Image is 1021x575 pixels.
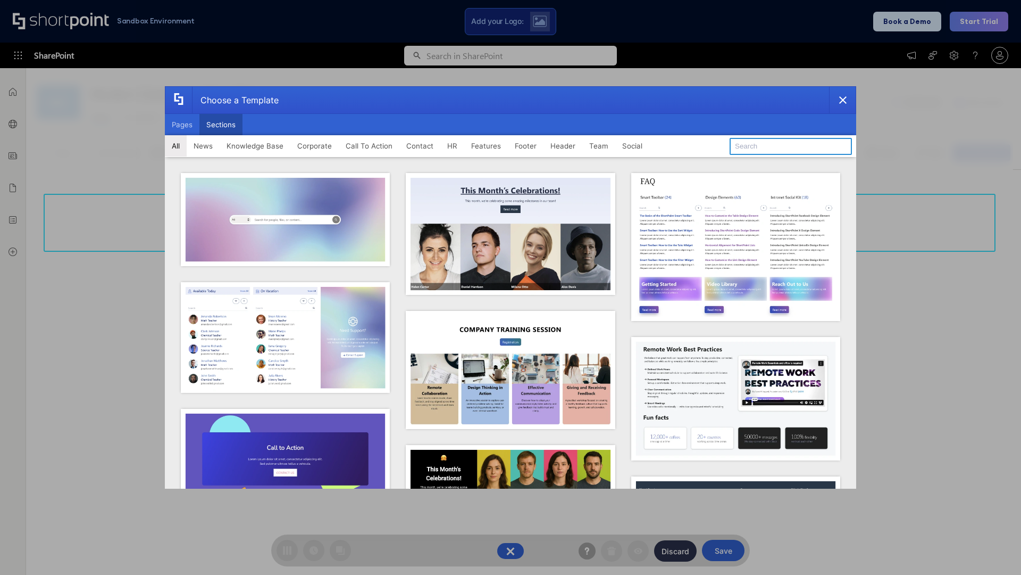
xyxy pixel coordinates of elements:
[199,114,242,135] button: Sections
[508,135,543,157] button: Footer
[165,135,187,157] button: All
[399,135,440,157] button: Contact
[464,135,508,157] button: Features
[543,135,582,157] button: Header
[440,135,464,157] button: HR
[192,87,279,113] div: Choose a Template
[582,135,615,157] button: Team
[187,135,220,157] button: News
[730,138,852,155] input: Search
[615,135,649,157] button: Social
[220,135,290,157] button: Knowledge Base
[968,524,1021,575] iframe: Chat Widget
[165,86,856,489] div: template selector
[339,135,399,157] button: Call To Action
[290,135,339,157] button: Corporate
[165,114,199,135] button: Pages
